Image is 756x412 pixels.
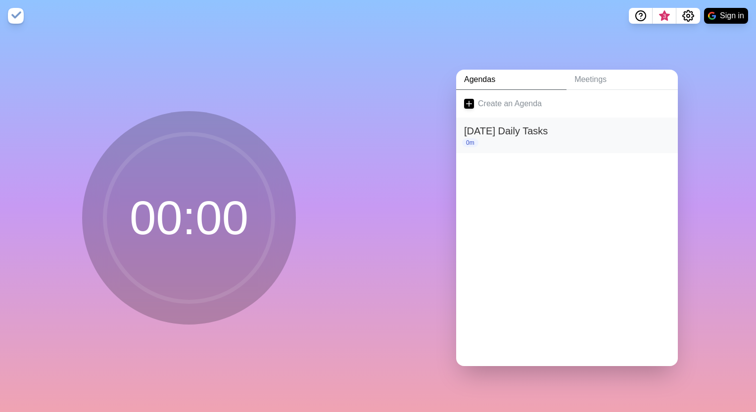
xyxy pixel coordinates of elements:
img: timeblocks logo [8,8,24,24]
button: Sign in [704,8,748,24]
button: Settings [676,8,700,24]
p: 0m [462,138,478,147]
button: Help [629,8,653,24]
img: google logo [708,12,716,20]
a: Agendas [456,70,567,90]
button: What’s new [653,8,676,24]
a: Meetings [567,70,678,90]
span: 3 [661,12,668,20]
a: Create an Agenda [456,90,678,118]
h2: [DATE] Daily Tasks [464,124,670,138]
